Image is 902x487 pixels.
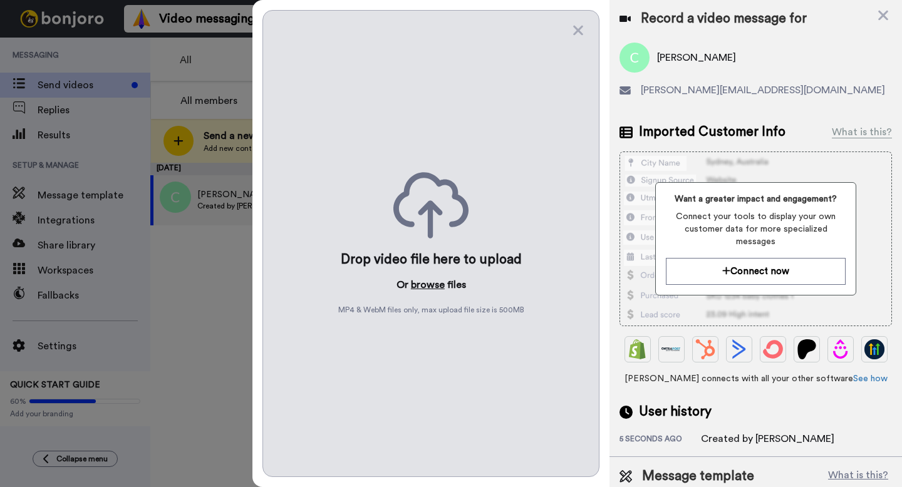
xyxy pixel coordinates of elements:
button: Connect now [666,258,845,285]
img: ConvertKit [763,339,783,359]
img: Hubspot [695,339,715,359]
button: What is this? [824,467,892,486]
div: 5 seconds ago [619,434,701,446]
span: User history [639,402,712,421]
p: Or files [397,277,466,292]
div: Drop video file here to upload [341,251,522,269]
span: Connect your tools to display your own customer data for more specialized messages [666,210,845,248]
span: Message template [642,467,754,486]
img: GoHighLevel [864,339,884,359]
button: browse [411,277,445,292]
a: See how [853,374,888,383]
div: Created by [PERSON_NAME] [701,431,834,446]
span: Want a greater impact and engagement? [666,193,845,205]
img: Patreon [797,339,817,359]
div: What is this? [832,125,892,140]
span: MP4 & WebM files only, max upload file size is 500 MB [338,305,524,315]
span: [PERSON_NAME][EMAIL_ADDRESS][DOMAIN_NAME] [641,83,885,98]
img: Drip [831,339,851,359]
img: ActiveCampaign [729,339,749,359]
img: Ontraport [661,339,682,359]
img: Shopify [628,339,648,359]
span: [PERSON_NAME] connects with all your other software [619,372,892,385]
span: Imported Customer Info [639,123,785,141]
